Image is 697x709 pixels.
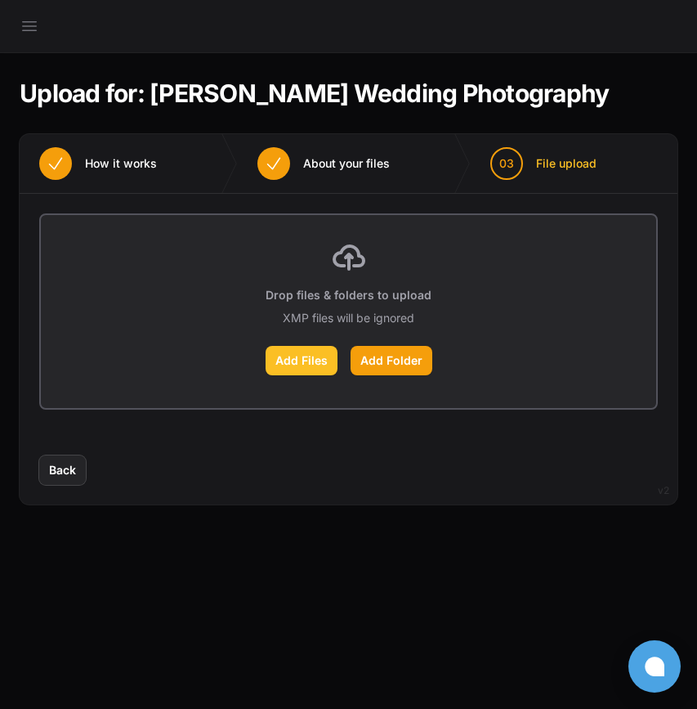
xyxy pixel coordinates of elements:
button: Back [39,455,86,485]
p: Drop files & folders to upload [266,287,431,303]
span: Back [49,462,76,478]
button: 03 File upload [471,134,616,193]
p: XMP files will be ignored [283,310,414,326]
button: How it works [20,134,176,193]
button: Open chat window [628,640,681,693]
span: How it works [85,155,157,172]
h1: Upload for: [PERSON_NAME] Wedding Photography [20,79,609,108]
span: 03 [499,155,514,172]
div: v2 [658,481,669,500]
span: About your files [303,155,390,172]
span: File upload [536,155,596,172]
label: Add Folder [351,346,432,375]
button: About your files [238,134,409,193]
label: Add Files [266,346,337,375]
